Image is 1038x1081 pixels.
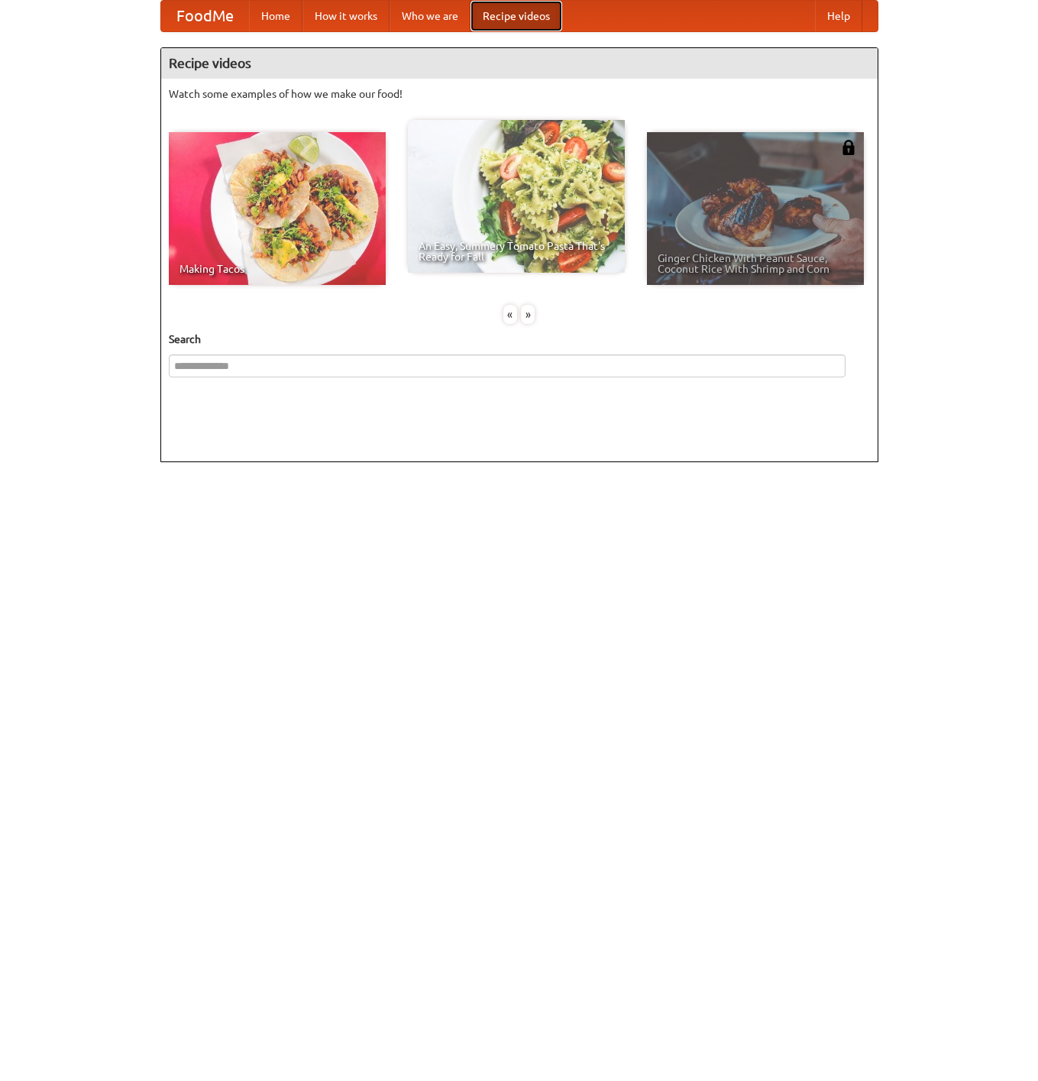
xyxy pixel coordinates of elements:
a: Making Tacos [169,132,386,285]
a: An Easy, Summery Tomato Pasta That's Ready for Fall [408,120,625,273]
a: Help [815,1,862,31]
a: FoodMe [161,1,249,31]
p: Watch some examples of how we make our food! [169,86,870,102]
span: An Easy, Summery Tomato Pasta That's Ready for Fall [419,241,614,262]
img: 483408.png [841,140,856,155]
span: Making Tacos [179,264,375,274]
a: Who we are [390,1,470,31]
a: Recipe videos [470,1,562,31]
div: » [521,305,535,324]
h5: Search [169,332,870,347]
div: « [503,305,517,324]
a: How it works [302,1,390,31]
h4: Recipe videos [161,48,878,79]
a: Home [249,1,302,31]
